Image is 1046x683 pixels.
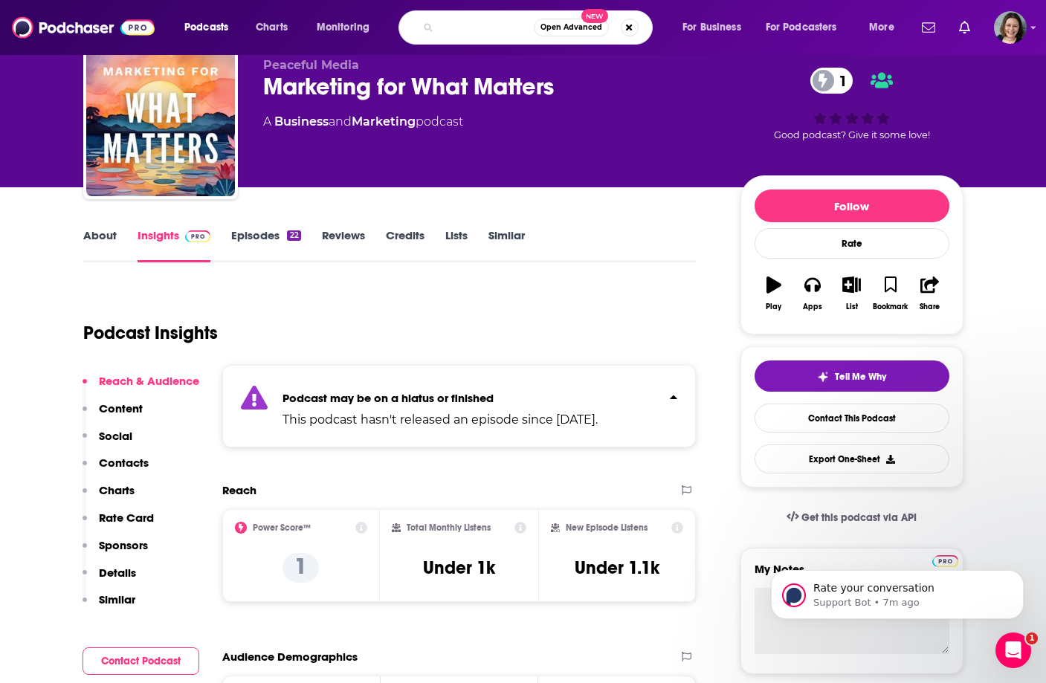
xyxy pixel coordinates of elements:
button: Follow [755,190,949,222]
button: open menu [306,16,389,39]
span: 1 [1026,632,1038,644]
a: Credits [386,228,424,262]
div: Apps [803,302,822,311]
span: Logged in as micglogovac [994,11,1027,44]
span: Tell Me Why [835,371,886,383]
div: Rate [755,228,949,259]
button: open menu [859,16,913,39]
button: Reach & Audience [83,374,199,401]
a: Reviews [322,228,365,262]
h2: Total Monthly Listens [407,522,491,533]
a: About [83,228,117,262]
button: Similar [83,592,135,620]
p: Rate Card [99,511,154,525]
span: Get this podcast via API [801,511,917,524]
button: Show profile menu [994,11,1027,44]
a: Business [274,114,329,129]
div: List [846,302,858,311]
span: For Podcasters [766,17,837,38]
a: Get this podcast via API [775,499,929,536]
a: Lists [445,228,468,262]
div: 1Good podcast? Give it some love! [740,58,963,150]
a: Show notifications dropdown [916,15,941,40]
iframe: Intercom notifications message [749,539,1046,643]
button: open menu [174,16,248,39]
img: Marketing for What Matters [86,48,235,196]
div: Play [766,302,781,311]
span: Monitoring [317,17,369,38]
h2: New Episode Listens [566,522,648,533]
span: and [329,114,352,129]
a: Marketing [352,114,416,129]
span: Open Advanced [540,24,602,31]
a: InsightsPodchaser Pro [138,228,211,262]
p: Sponsors [99,538,148,552]
button: Details [83,566,136,593]
p: Contacts [99,456,149,470]
p: Similar [99,592,135,606]
div: 22 [287,230,300,241]
button: Contact Podcast [83,647,199,675]
span: Good podcast? Give it some love! [774,129,930,140]
p: Social [99,429,132,443]
p: Details [99,566,136,580]
button: Export One-Sheet [755,444,949,473]
button: tell me why sparkleTell Me Why [755,360,949,392]
img: Podchaser - Follow, Share and Rate Podcasts [12,13,155,42]
button: Charts [83,483,135,511]
h2: Reach [222,483,256,497]
a: Charts [246,16,297,39]
button: Rate Card [83,511,154,538]
span: 1 [825,68,853,94]
strong: Podcast may be on a hiatus or finished [283,391,494,405]
button: Social [83,429,132,456]
button: Bookmark [871,267,910,320]
div: Search podcasts, credits, & more... [413,10,667,45]
section: Click to expand status details [222,365,697,447]
button: Content [83,401,143,429]
button: Contacts [83,456,149,483]
div: Bookmark [873,302,908,311]
img: tell me why sparkle [817,371,829,383]
h2: Audience Demographics [222,650,358,664]
button: open menu [672,16,760,39]
p: Reach & Audience [99,374,199,388]
h3: Under 1k [423,557,495,579]
div: Share [920,302,940,311]
p: Content [99,401,143,415]
button: Share [910,267,949,320]
iframe: Intercom live chat [995,632,1031,668]
a: Similar [488,228,525,262]
button: Open AdvancedNew [534,19,609,36]
button: Apps [793,267,832,320]
a: Episodes22 [231,228,300,262]
input: Search podcasts, credits, & more... [439,16,534,39]
a: Show notifications dropdown [953,15,976,40]
img: User Profile [994,11,1027,44]
span: For Business [682,17,741,38]
span: Charts [256,17,288,38]
button: open menu [756,16,859,39]
span: Peaceful Media [263,58,359,72]
p: 1 [283,553,319,583]
span: More [869,17,894,38]
a: 1 [810,68,853,94]
button: List [832,267,871,320]
span: New [581,9,608,23]
p: This podcast hasn't released an episode since [DATE]. [283,411,598,429]
div: A podcast [263,113,463,131]
a: Contact This Podcast [755,404,949,433]
span: Podcasts [184,17,228,38]
h3: Under 1.1k [575,557,659,579]
button: Play [755,267,793,320]
img: Podchaser Pro [185,230,211,242]
button: Sponsors [83,538,148,566]
h1: Podcast Insights [83,322,218,344]
p: Charts [99,483,135,497]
